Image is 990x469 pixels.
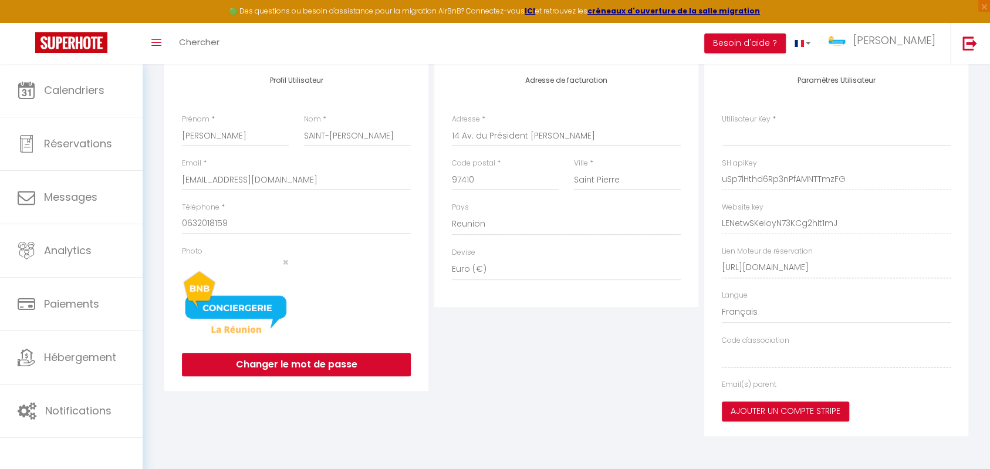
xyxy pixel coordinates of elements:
[182,114,210,125] label: Prénom
[574,158,588,169] label: Ville
[182,202,219,213] label: Téléphone
[182,268,289,335] img: 1716795018902.png
[282,257,289,268] button: Close
[722,76,951,85] h4: Paramètres Utilisateur
[44,136,112,151] span: Réservations
[722,158,757,169] label: SH apiKey
[587,6,760,16] a: créneaux d'ouverture de la salle migration
[722,401,849,421] button: Ajouter un compte Stripe
[44,83,104,97] span: Calendriers
[452,76,681,85] h4: Adresse de facturation
[44,296,99,311] span: Paiements
[452,114,480,125] label: Adresse
[819,23,950,64] a: ... [PERSON_NAME]
[44,350,116,365] span: Hébergement
[722,114,771,125] label: Utilisateur Key
[962,36,977,50] img: logout
[170,23,228,64] a: Chercher
[722,246,813,257] label: Lien Moteur de réservation
[44,243,92,258] span: Analytics
[9,5,45,40] button: Ouvrir le widget de chat LiveChat
[722,202,763,213] label: Website key
[282,255,289,269] span: ×
[722,335,789,346] label: Code d'association
[452,247,475,258] label: Devise
[179,36,219,48] span: Chercher
[722,379,776,390] label: Email(s) parent
[44,190,97,204] span: Messages
[853,33,935,48] span: [PERSON_NAME]
[182,246,202,257] label: Photo
[182,158,201,169] label: Email
[35,32,107,53] img: Super Booking
[182,76,411,85] h4: Profil Utilisateur
[722,290,748,301] label: Langue
[182,353,411,376] button: Changer le mot de passe
[704,33,786,53] button: Besoin d'aide ?
[525,6,535,16] a: ICI
[452,158,495,169] label: Code postal
[828,35,846,46] img: ...
[452,202,469,213] label: Pays
[45,403,111,418] span: Notifications
[304,114,321,125] label: Nom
